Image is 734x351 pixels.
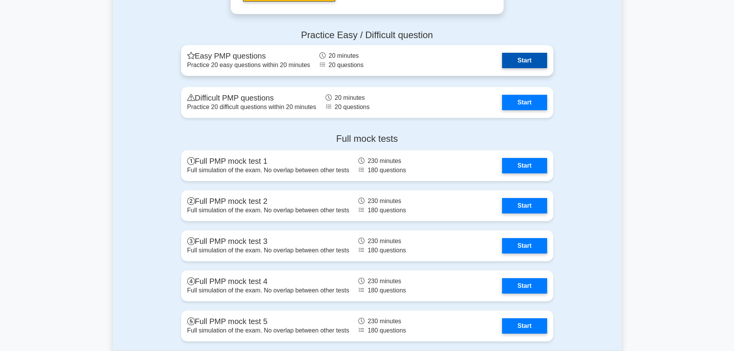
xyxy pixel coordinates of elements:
h4: Practice Easy / Difficult question [181,30,553,41]
a: Start [502,158,547,173]
a: Start [502,278,547,294]
a: Start [502,238,547,254]
h4: Full mock tests [181,133,553,144]
a: Start [502,198,547,213]
a: Start [502,95,547,110]
a: Start [502,53,547,68]
a: Start [502,318,547,334]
